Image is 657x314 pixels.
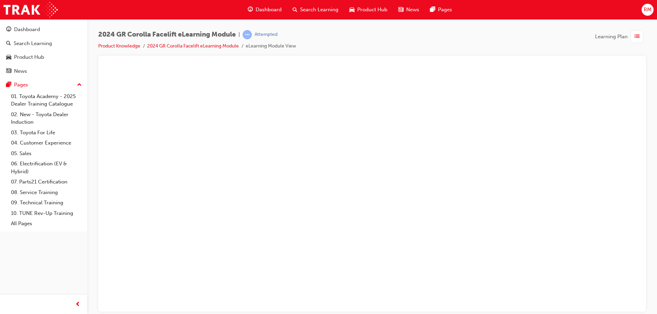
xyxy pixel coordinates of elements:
[425,3,458,17] a: pages-iconPages
[6,27,11,33] span: guage-icon
[287,3,344,17] a: search-iconSearch Learning
[393,3,425,17] a: news-iconNews
[239,31,240,39] span: |
[14,26,40,33] div: Dashboard
[293,5,297,14] span: search-icon
[8,159,85,177] a: 06. Electrification (EV & Hybrid)
[246,42,296,50] li: eLearning Module View
[3,22,85,79] button: DashboardSearch LearningProduct HubNews
[300,6,338,14] span: Search Learning
[644,6,652,14] span: RM
[98,43,140,49] a: Product Knowledge
[255,31,278,38] div: Attempted
[3,79,85,91] button: Pages
[75,300,80,309] span: prev-icon
[3,2,58,17] img: Trak
[634,32,640,41] span: list-icon
[438,6,452,14] span: Pages
[8,127,85,138] a: 03. Toyota For Life
[14,53,44,61] div: Product Hub
[8,177,85,187] a: 07. Parts21 Certification
[242,3,287,17] a: guage-iconDashboard
[3,51,85,64] a: Product Hub
[8,197,85,208] a: 09. Technical Training
[344,3,393,17] a: car-iconProduct Hub
[398,5,403,14] span: news-icon
[595,30,646,43] button: Learning Plan
[8,218,85,229] a: All Pages
[430,5,435,14] span: pages-icon
[8,208,85,219] a: 10. TUNE Rev-Up Training
[406,6,419,14] span: News
[6,41,11,47] span: search-icon
[3,37,85,50] a: Search Learning
[3,65,85,78] a: News
[77,81,82,90] span: up-icon
[8,109,85,127] a: 02. New - Toyota Dealer Induction
[248,5,253,14] span: guage-icon
[6,54,11,60] span: car-icon
[14,40,52,47] div: Search Learning
[357,6,387,14] span: Product Hub
[8,138,85,148] a: 04. Customer Experience
[8,91,85,109] a: 01. Toyota Academy - 2025 Dealer Training Catalogue
[349,5,355,14] span: car-icon
[8,148,85,159] a: 05. Sales
[98,31,236,39] span: 2024 GR Corolla Facelift eLearning Module
[14,67,27,75] div: News
[256,6,282,14] span: Dashboard
[6,68,11,74] span: news-icon
[595,33,628,41] span: Learning Plan
[6,82,11,88] span: pages-icon
[147,43,239,49] a: 2024 GR Corolla Facelift eLearning Module
[642,4,654,16] button: RM
[3,23,85,36] a: Dashboard
[8,187,85,198] a: 08. Service Training
[243,30,252,39] span: learningRecordVerb_ATTEMPT-icon
[14,81,28,89] div: Pages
